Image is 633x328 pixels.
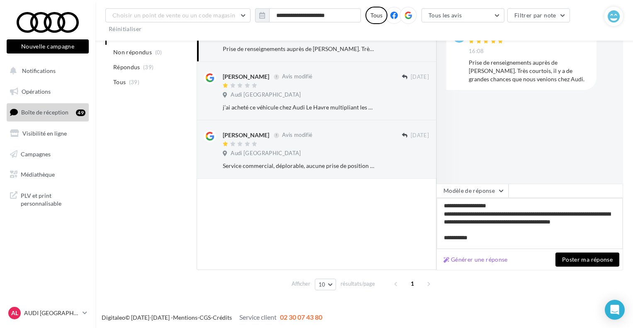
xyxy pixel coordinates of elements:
[200,314,211,321] a: CGS
[223,162,375,170] div: Service commercial, déplorable, aucune prise de position favorable vers le client . Véhicule vend...
[5,166,90,183] a: Médiathèque
[113,48,152,56] span: Non répondus
[102,314,125,321] a: Digitaleo
[113,78,126,86] span: Tous
[213,314,232,321] a: Crédits
[129,79,139,85] span: (39)
[5,146,90,163] a: Campagnes
[22,88,51,95] span: Opérations
[436,184,509,198] button: Modèle de réponse
[469,48,484,55] span: 16:08
[231,91,301,99] span: Audi [GEOGRAPHIC_DATA]
[440,255,511,265] button: Générer une réponse
[76,109,85,116] div: 49
[223,45,375,53] div: Prise de renseignements auprès de [PERSON_NAME]. Très courtois, il y a de grandes chances que nou...
[406,277,419,290] span: 1
[155,49,162,56] span: (0)
[21,150,51,157] span: Campagnes
[319,281,326,288] span: 10
[223,103,375,112] div: j’ai acheté ce véhicule chez Audi Le Havre multipliant les pannes et les allers-retours dans des ...
[231,150,301,157] span: Audi [GEOGRAPHIC_DATA]
[365,7,387,24] div: Tous
[411,132,429,139] span: [DATE]
[21,109,68,116] span: Boîte de réception
[315,279,336,290] button: 10
[5,125,90,142] a: Visibilité en ligne
[421,8,504,22] button: Tous les avis
[113,63,140,71] span: Répondus
[7,305,89,321] a: AL AUDI [GEOGRAPHIC_DATA]
[105,24,145,34] button: Réinitialiser
[22,130,67,137] span: Visibilité en ligne
[21,190,85,208] span: PLV et print personnalisable
[292,280,310,288] span: Afficher
[173,314,197,321] a: Mentions
[428,12,462,19] span: Tous les avis
[143,64,153,70] span: (39)
[7,39,89,53] button: Nouvelle campagne
[5,83,90,100] a: Opérations
[5,187,90,211] a: PLV et print personnalisable
[605,300,625,320] div: Open Intercom Messenger
[555,253,619,267] button: Poster ma réponse
[102,314,322,321] span: © [DATE]-[DATE] - - -
[5,103,90,121] a: Boîte de réception49
[5,62,87,80] button: Notifications
[105,8,251,22] button: Choisir un point de vente ou un code magasin
[22,67,56,74] span: Notifications
[282,73,312,80] span: Avis modifié
[223,73,269,81] div: [PERSON_NAME]
[507,8,570,22] button: Filtrer par note
[112,12,235,19] span: Choisir un point de vente ou un code magasin
[469,58,590,83] div: Prise de renseignements auprès de [PERSON_NAME]. Très courtois, il y a de grandes chances que nou...
[24,309,79,317] p: AUDI [GEOGRAPHIC_DATA]
[21,171,55,178] span: Médiathèque
[11,309,18,317] span: AL
[239,313,277,321] span: Service client
[280,313,322,321] span: 02 30 07 43 80
[223,131,269,139] div: [PERSON_NAME]
[282,132,312,138] span: Avis modifié
[411,73,429,81] span: [DATE]
[341,280,375,288] span: résultats/page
